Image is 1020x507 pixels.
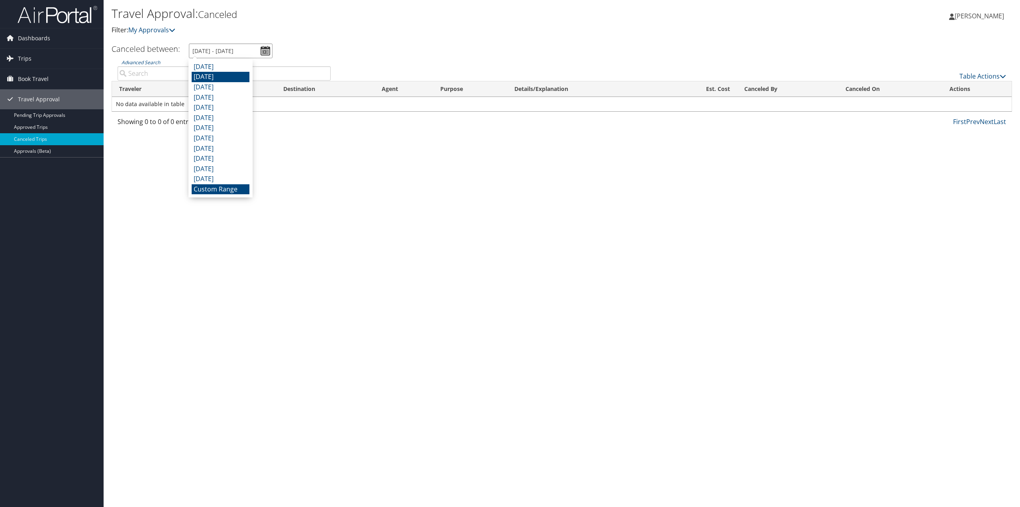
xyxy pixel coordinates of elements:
[375,81,433,97] th: Agent
[192,133,249,144] li: [DATE]
[112,25,712,36] p: Filter:
[192,184,249,195] li: Custom Range
[112,97,1012,111] td: No data available in table
[18,69,49,89] span: Book Travel
[192,144,249,154] li: [DATE]
[192,174,249,184] li: [DATE]
[949,4,1012,28] a: [PERSON_NAME]
[959,72,1006,81] a: Table Actions
[994,117,1006,126] a: Last
[661,81,737,97] th: Est. Cost: activate to sort column ascending
[112,43,180,54] h3: Canceled between:
[966,117,980,126] a: Prev
[192,103,249,113] li: [DATE]
[192,72,249,82] li: [DATE]
[507,81,661,97] th: Details/Explanation
[187,81,276,97] th: Departure: activate to sort column ascending
[122,59,160,66] a: Advanced Search
[955,12,1004,20] span: [PERSON_NAME]
[198,8,237,21] small: Canceled
[189,43,273,58] input: [DATE] - [DATE]
[192,154,249,164] li: [DATE]
[128,26,175,34] a: My Approvals
[276,81,375,97] th: Destination: activate to sort column ascending
[192,62,249,72] li: [DATE]
[18,89,60,109] span: Travel Approval
[18,49,31,69] span: Trips
[838,81,942,97] th: Canceled On: activate to sort column ascending
[118,66,331,81] input: Advanced Search
[112,81,187,97] th: Traveler: activate to sort column ascending
[980,117,994,126] a: Next
[953,117,966,126] a: First
[18,28,50,48] span: Dashboards
[192,123,249,133] li: [DATE]
[112,5,712,22] h1: Travel Approval:
[433,81,507,97] th: Purpose
[118,117,331,130] div: Showing 0 to 0 of 0 entries
[192,164,249,174] li: [DATE]
[192,113,249,123] li: [DATE]
[942,81,1012,97] th: Actions
[18,5,97,24] img: airportal-logo.png
[192,93,249,103] li: [DATE]
[192,82,249,93] li: [DATE]
[737,81,838,97] th: Canceled By: activate to sort column ascending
